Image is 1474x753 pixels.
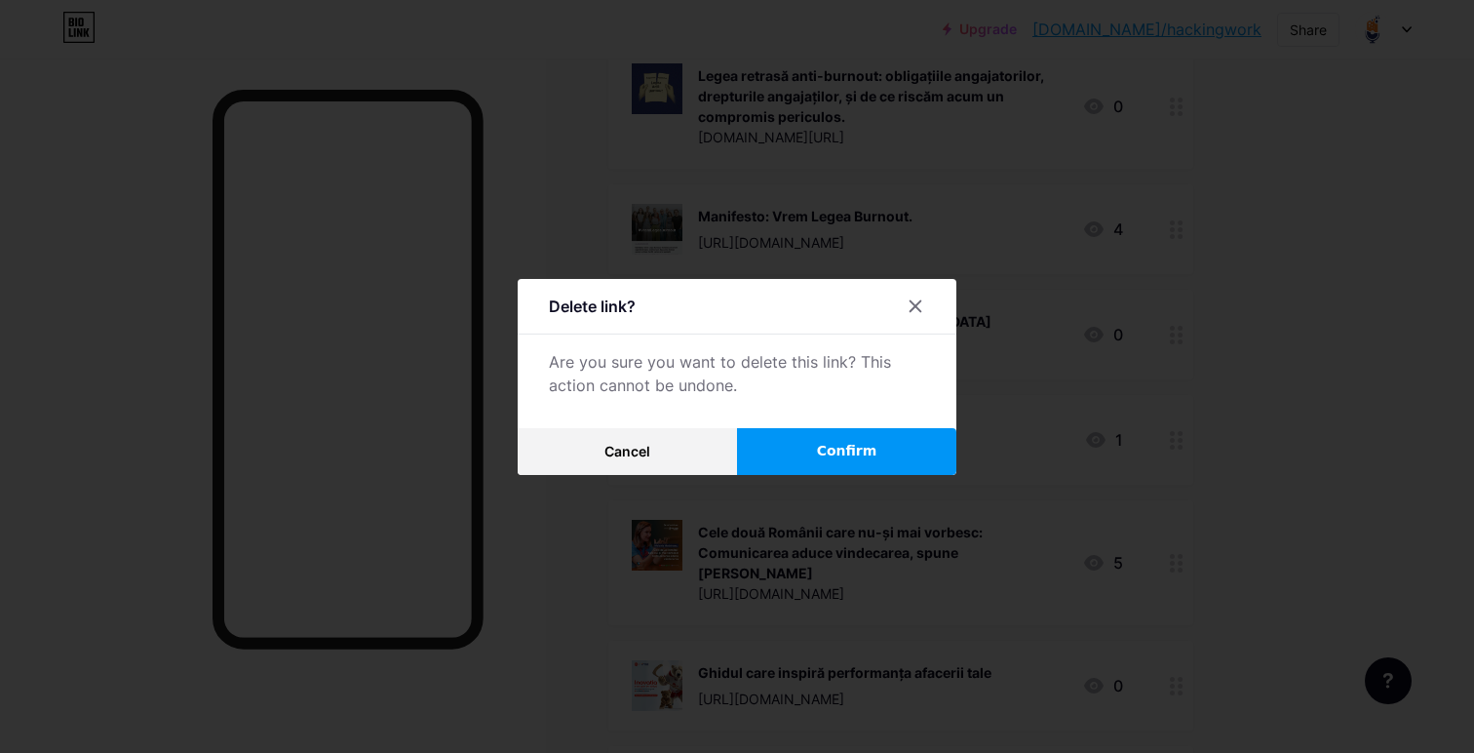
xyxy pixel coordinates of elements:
[604,443,650,459] span: Cancel
[549,295,636,318] div: Delete link?
[549,350,925,397] div: Are you sure you want to delete this link? This action cannot be undone.
[817,441,877,461] span: Confirm
[518,428,737,475] button: Cancel
[737,428,956,475] button: Confirm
